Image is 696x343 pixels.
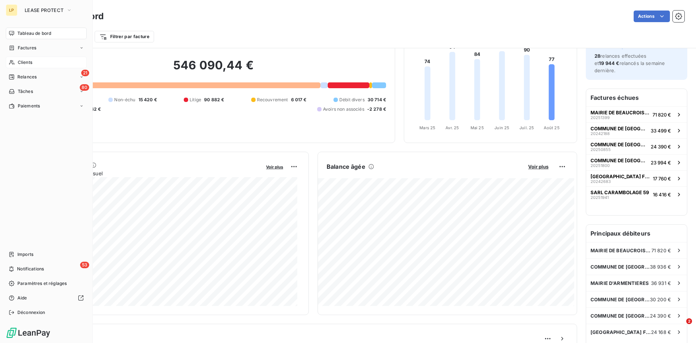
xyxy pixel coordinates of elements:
[18,103,40,109] span: Paiements
[591,195,609,200] span: 20251941
[519,125,534,130] tspan: Juil. 25
[591,158,648,163] span: COMMUNE DE [GEOGRAPHIC_DATA] SUR L'ESCAUT
[6,278,87,289] a: Paramètres et réglages
[25,7,63,13] span: LEASE PROTECT
[591,280,649,286] span: MAIRIE D'ARMENTIERES
[591,189,649,195] span: SARL CARAMBOLAGE 59
[591,248,651,253] span: MAIRIE DE BEAUCROISSANT
[651,329,671,335] span: 24 168 €
[327,162,365,171] h6: Balance âgée
[6,249,87,260] a: Imports
[80,262,89,268] span: 53
[17,74,37,80] span: Relances
[528,164,548,170] span: Voir plus
[653,192,671,197] span: 16 416 €
[6,327,51,339] img: Logo LeanPay
[6,86,87,97] a: 80Tâches
[41,58,386,80] h2: 546 090,44 €
[419,125,435,130] tspan: Mars 25
[591,313,650,319] span: COMMUNE DE [GEOGRAPHIC_DATA]
[6,57,87,68] a: Clients
[6,292,87,304] a: Aide
[651,248,671,253] span: 71 820 €
[17,309,45,316] span: Déconnexion
[586,89,687,106] h6: Factures échues
[6,100,87,112] a: Paiements
[591,131,610,136] span: 20242188
[586,138,687,154] button: COMMUNE DE [GEOGRAPHIC_DATA]2025085524 390 €
[6,71,87,83] a: 21Relances
[41,170,261,177] span: Chiffre d'affaires mensuel
[257,97,288,103] span: Recouvrement
[6,28,87,39] a: Tableau de bord
[591,173,650,179] span: [GEOGRAPHIC_DATA] FREMOY
[591,329,651,335] span: [GEOGRAPHIC_DATA] FREMOY
[6,4,17,16] div: LP
[650,297,671,302] span: 30 200 €
[594,53,600,59] span: 28
[17,30,51,37] span: Tableau de bord
[586,122,687,138] button: COMMUNE DE [GEOGRAPHIC_DATA]2024218833 499 €
[651,280,671,286] span: 36 931 €
[471,125,484,130] tspan: Mai 25
[138,97,157,103] span: 15 420 €
[17,295,27,301] span: Aide
[594,53,665,73] span: relances effectuées et relancés la semaine dernière.
[591,264,650,270] span: COMMUNE DE [GEOGRAPHIC_DATA]
[544,125,560,130] tspan: Août 25
[18,59,32,66] span: Clients
[204,97,224,103] span: 90 882 €
[17,251,33,258] span: Imports
[291,97,307,103] span: 6 017 €
[591,297,650,302] span: COMMUNE DE [GEOGRAPHIC_DATA] SUR L'ESCAUT
[368,97,386,103] span: 30 714 €
[80,84,89,91] span: 80
[586,154,687,170] button: COMMUNE DE [GEOGRAPHIC_DATA] SUR L'ESCAUT2025180023 994 €
[586,170,687,186] button: [GEOGRAPHIC_DATA] FREMOY2024268317 760 €
[591,147,611,152] span: 20250855
[190,97,201,103] span: Litige
[17,266,44,272] span: Notifications
[586,186,687,202] button: SARL CARAMBOLAGE 592025194116 416 €
[591,179,611,184] span: 20242683
[339,97,365,103] span: Débit divers
[591,110,650,115] span: MAIRIE DE BEAUCROISSANT
[686,318,692,324] span: 2
[651,144,671,150] span: 24 390 €
[650,264,671,270] span: 38 936 €
[671,318,689,336] iframe: Intercom live chat
[526,163,551,170] button: Voir plus
[591,126,648,131] span: COMMUNE DE [GEOGRAPHIC_DATA]
[446,125,459,130] tspan: Avr. 25
[650,313,671,319] span: 24 390 €
[81,70,89,76] span: 21
[18,88,33,95] span: Tâches
[651,160,671,166] span: 23 994 €
[266,164,283,170] span: Voir plus
[323,106,364,113] span: Avoirs non associés
[652,112,671,118] span: 71 820 €
[591,163,610,168] span: 20251800
[95,31,154,42] button: Filtrer par facture
[114,97,135,103] span: Non-échu
[653,176,671,181] span: 17 760 €
[651,128,671,134] span: 33 499 €
[494,125,509,130] tspan: Juin 25
[6,42,87,54] a: Factures
[634,11,670,22] button: Actions
[367,106,386,113] span: -2 278 €
[17,280,67,287] span: Paramètres et réglages
[586,106,687,122] button: MAIRIE DE BEAUCROISSANT2025139971 820 €
[586,225,687,242] h6: Principaux débiteurs
[264,163,285,170] button: Voir plus
[591,142,648,147] span: COMMUNE DE [GEOGRAPHIC_DATA]
[18,45,36,51] span: Factures
[591,115,610,120] span: 20251399
[599,60,619,66] span: 19 944 €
